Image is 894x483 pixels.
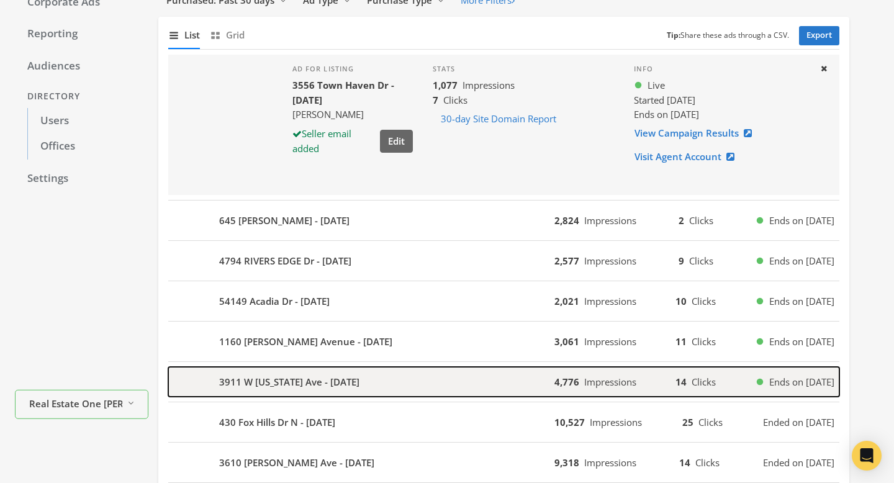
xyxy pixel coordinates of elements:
b: 10 [675,295,687,307]
a: Reporting [15,21,148,47]
button: 4794 RIVERS EDGE Dr - [DATE]2,577Impressions9ClicksEnds on [DATE] [168,246,839,276]
a: Visit Agent Account [634,145,743,168]
b: 3,061 [554,335,579,348]
span: Ends on [DATE] [769,294,834,309]
b: 430 Fox Hills Dr N - [DATE] [219,415,335,430]
a: Users [27,108,148,134]
span: Impressions [584,335,636,348]
span: Impressions [590,416,642,428]
span: Clicks [692,335,716,348]
b: Tip: [667,30,680,40]
span: Impressions [584,295,636,307]
h4: Stats [433,65,614,73]
a: Offices [27,133,148,160]
span: Real Estate One [PERSON_NAME] [29,396,122,410]
span: Ends on [DATE] [769,214,834,228]
button: 30-day Site Domain Report [433,107,564,130]
button: Edit [380,130,413,153]
span: Impressions [584,255,636,267]
b: 645 [PERSON_NAME] - [DATE] [219,214,350,228]
a: Audiences [15,53,148,79]
button: 54149 Acadia Dr - [DATE]2,021Impressions10ClicksEnds on [DATE] [168,286,839,316]
span: List [184,28,200,42]
button: Real Estate One [PERSON_NAME] [15,390,148,419]
b: 3556 Town Haven Dr - [DATE] [292,79,394,106]
span: Ends on [DATE] [769,335,834,349]
span: Ends on [DATE] [769,254,834,268]
div: [PERSON_NAME] [292,107,413,122]
b: 2,577 [554,255,579,267]
span: Impressions [584,214,636,227]
div: Open Intercom Messenger [852,441,882,471]
h4: Ad for listing [292,65,413,73]
a: Settings [15,166,148,192]
span: Clicks [698,416,723,428]
button: 1160 [PERSON_NAME] Avenue - [DATE]3,061Impressions11ClicksEnds on [DATE] [168,327,839,356]
div: Directory [15,85,148,108]
span: Impressions [584,376,636,388]
button: 3610 [PERSON_NAME] Ave - [DATE]9,318Impressions14ClicksEnded on [DATE] [168,448,839,477]
div: Started [DATE] [634,93,810,107]
b: 9,318 [554,456,579,469]
b: 7 [433,94,438,106]
b: 25 [682,416,693,428]
span: Live [648,78,665,93]
span: Clicks [689,214,713,227]
b: 2,824 [554,214,579,227]
span: Ended on [DATE] [763,456,834,470]
b: 1,077 [433,79,458,91]
span: Grid [226,28,245,42]
b: 4794 RIVERS EDGE Dr - [DATE] [219,254,351,268]
span: Clicks [443,94,467,106]
button: List [168,22,200,48]
span: Ends on [DATE] [769,375,834,389]
button: 430 Fox Hills Dr N - [DATE]10,527Impressions25ClicksEnded on [DATE] [168,407,839,437]
span: Impressions [463,79,515,91]
b: 11 [675,335,687,348]
b: 1160 [PERSON_NAME] Avenue - [DATE] [219,335,392,349]
div: Seller email added [292,127,375,156]
span: Clicks [689,255,713,267]
b: 3911 W [US_STATE] Ave - [DATE] [219,375,359,389]
b: 2,021 [554,295,579,307]
button: 3911 W [US_STATE] Ave - [DATE]4,776Impressions14ClicksEnds on [DATE] [168,367,839,397]
span: Clicks [692,295,716,307]
h4: Info [634,65,810,73]
b: 4,776 [554,376,579,388]
small: Share these ads through a CSV. [667,30,789,42]
b: 14 [679,456,690,469]
b: 2 [679,214,684,227]
b: 54149 Acadia Dr - [DATE] [219,294,330,309]
b: 9 [679,255,684,267]
a: View Campaign Results [634,122,760,145]
span: Clicks [695,456,720,469]
b: 10,527 [554,416,585,428]
span: Ended on [DATE] [763,415,834,430]
button: Grid [210,22,245,48]
b: 3610 [PERSON_NAME] Ave - [DATE] [219,456,374,470]
button: 645 [PERSON_NAME] - [DATE]2,824Impressions2ClicksEnds on [DATE] [168,205,839,235]
span: Impressions [584,456,636,469]
span: Ends on [DATE] [634,108,699,120]
span: Clicks [692,376,716,388]
b: 14 [675,376,687,388]
a: Export [799,26,839,45]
